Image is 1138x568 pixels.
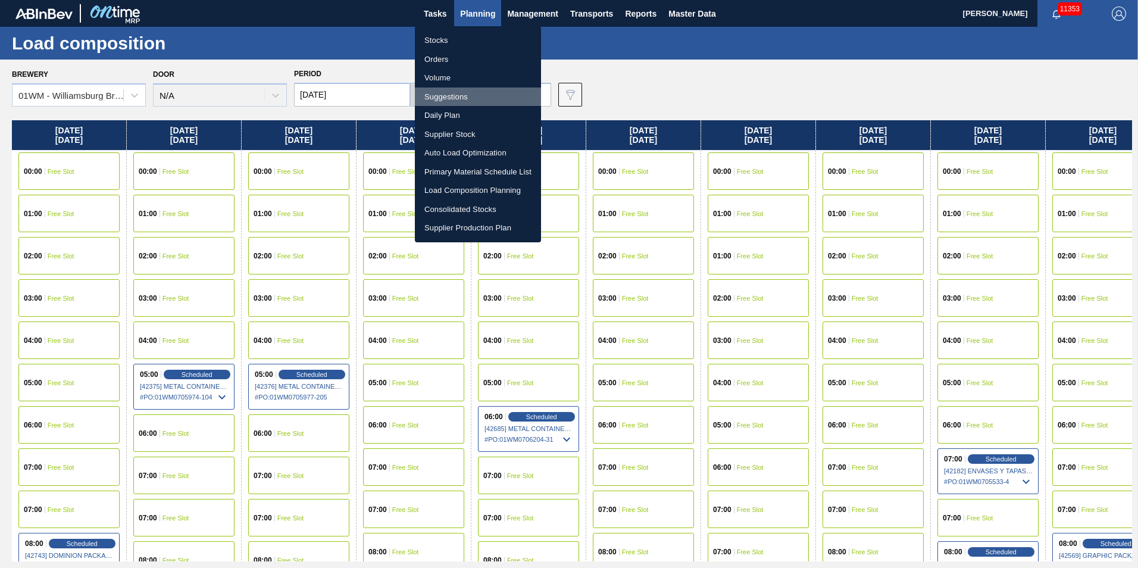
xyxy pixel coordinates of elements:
[415,181,541,200] a: Load Composition Planning
[415,163,541,182] a: Primary Material Schedule List
[415,125,541,144] a: Supplier Stock
[415,143,541,163] a: Auto Load Optimization
[415,50,541,69] a: Orders
[415,106,541,125] a: Daily Plan
[415,88,541,107] a: Suggestions
[415,200,541,219] a: Consolidated Stocks
[415,68,541,88] a: Volume
[415,31,541,50] a: Stocks
[415,219,541,238] a: Supplier Production Plan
